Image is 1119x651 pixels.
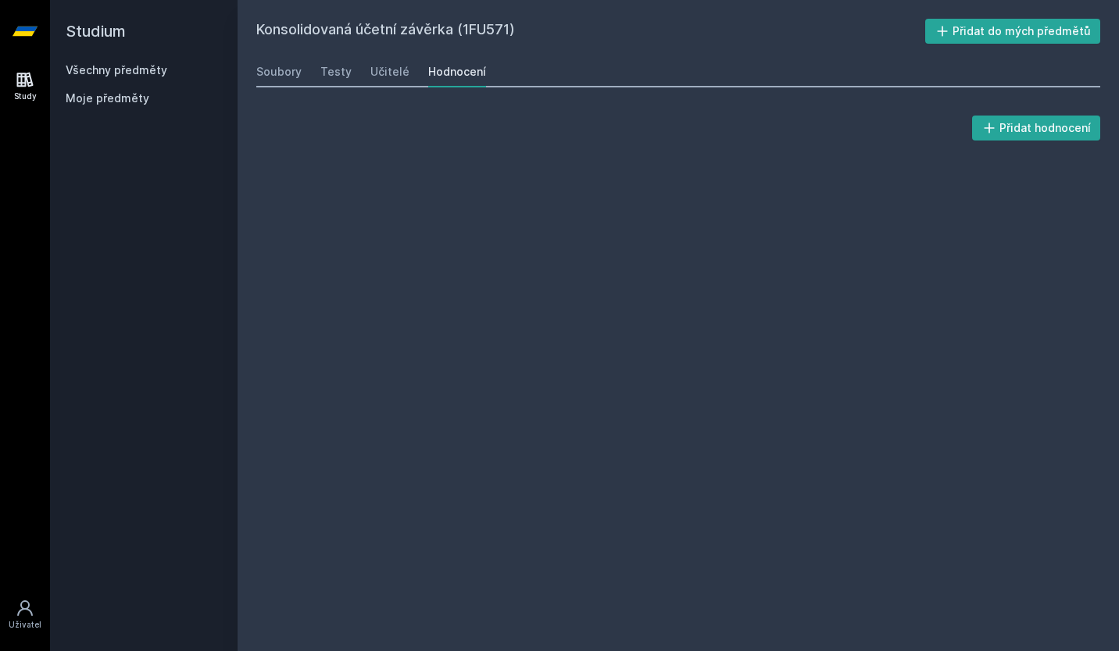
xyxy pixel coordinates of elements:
[256,56,302,87] a: Soubory
[3,62,47,110] a: Study
[925,19,1101,44] button: Přidat do mých předmětů
[256,19,925,44] h2: Konsolidovaná účetní závěrka (1FU571)
[9,619,41,631] div: Uživatel
[428,64,486,80] div: Hodnocení
[972,116,1101,141] button: Přidat hodnocení
[66,91,149,106] span: Moje předměty
[320,64,352,80] div: Testy
[14,91,37,102] div: Study
[370,56,409,87] a: Učitelé
[320,56,352,87] a: Testy
[428,56,486,87] a: Hodnocení
[66,63,167,76] a: Všechny předměty
[3,591,47,639] a: Uživatel
[256,64,302,80] div: Soubory
[370,64,409,80] div: Učitelé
